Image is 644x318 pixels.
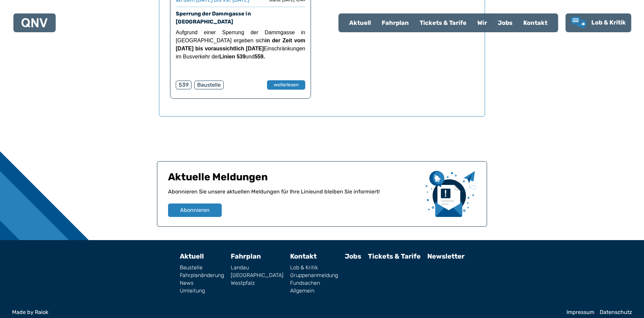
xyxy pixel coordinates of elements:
[231,265,283,270] a: Landau
[180,280,224,286] a: News
[290,273,338,278] a: Gruppenanmeldung
[12,310,561,315] a: Made by Raiok
[246,54,265,59] span: und
[591,19,626,26] span: Lob & Kritik
[571,17,626,29] a: Lob & Kritik
[176,10,251,25] a: Sperrung der Dammgasse in [GEOGRAPHIC_DATA]
[567,310,594,315] a: Impressum
[376,14,414,32] a: Fahrplan
[231,280,283,286] a: Westpfalz
[414,14,472,32] a: Tickets & Tarife
[600,310,632,315] a: Datenschutz
[194,81,224,89] div: Baustelle
[290,265,338,270] a: Lob & Kritik
[219,54,246,59] strong: Linien 539
[180,288,224,293] a: Umleitung
[21,18,48,28] img: QNV Logo
[168,171,420,188] h1: Aktuelle Meldungen
[368,252,421,260] a: Tickets & Tarife
[344,14,376,32] a: Aktuell
[267,80,305,90] button: weiterlesen
[290,288,338,293] a: Allgemein
[255,54,265,59] strong: 559.
[427,252,465,260] a: Newsletter
[231,273,283,278] a: [GEOGRAPHIC_DATA]
[231,252,261,260] a: Fahrplan
[426,171,476,217] img: newsletter
[180,265,224,270] a: Baustelle
[176,30,305,59] span: Aufgrund einer Sperrung der Dammgasse in [GEOGRAPHIC_DATA] ergeben sich Einschränkungen im Busver...
[472,14,492,32] a: Wir
[518,14,553,32] a: Kontakt
[176,81,192,89] div: 539
[21,16,48,30] a: QNV Logo
[290,252,317,260] a: Kontakt
[290,280,338,286] a: Fundsachen
[168,188,420,203] p: Abonnieren Sie unsere aktuellen Meldungen für Ihre Linie und bleiben Sie informiert!
[176,38,305,51] strong: in der Zeit vom [DATE] bis voraussichtlich [DATE]
[180,273,224,278] a: Fahrplanänderung
[180,252,204,260] a: Aktuell
[168,203,222,217] button: Abonnieren
[180,206,210,214] span: Abonnieren
[492,14,518,32] a: Jobs
[345,252,361,260] a: Jobs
